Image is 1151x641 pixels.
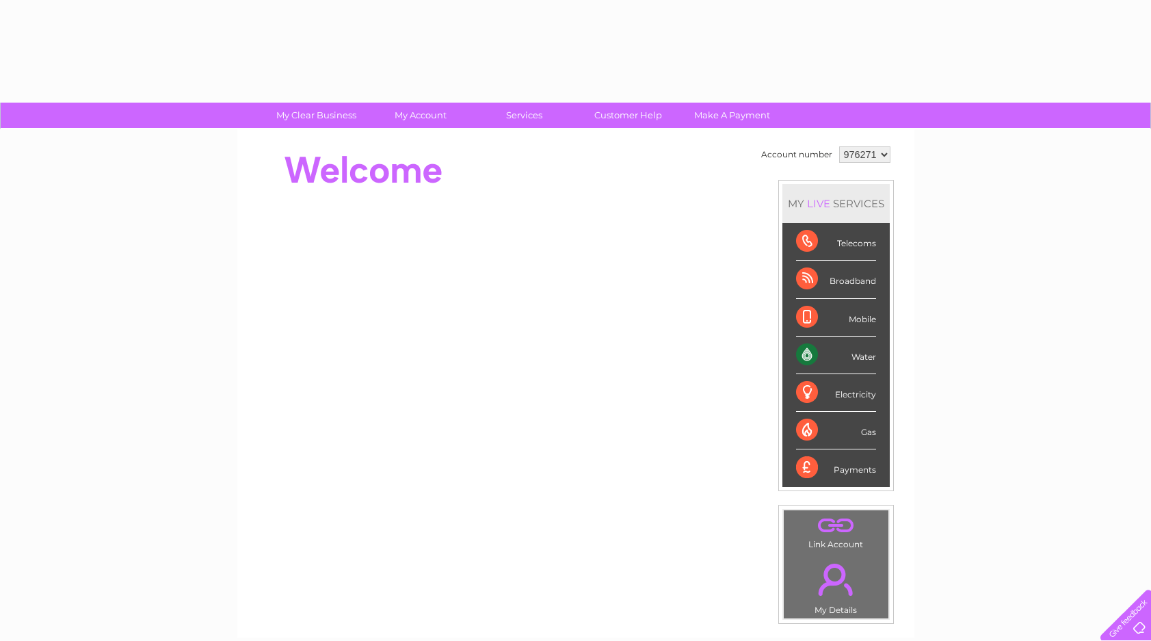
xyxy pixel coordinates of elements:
[796,223,876,261] div: Telecoms
[796,412,876,449] div: Gas
[787,555,885,603] a: .
[468,103,581,128] a: Services
[796,299,876,337] div: Mobile
[364,103,477,128] a: My Account
[787,514,885,538] a: .
[796,337,876,374] div: Water
[572,103,685,128] a: Customer Help
[782,184,890,223] div: MY SERVICES
[796,449,876,486] div: Payments
[783,510,889,553] td: Link Account
[783,552,889,619] td: My Details
[796,261,876,298] div: Broadband
[804,197,833,210] div: LIVE
[260,103,373,128] a: My Clear Business
[796,374,876,412] div: Electricity
[676,103,789,128] a: Make A Payment
[758,143,836,166] td: Account number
